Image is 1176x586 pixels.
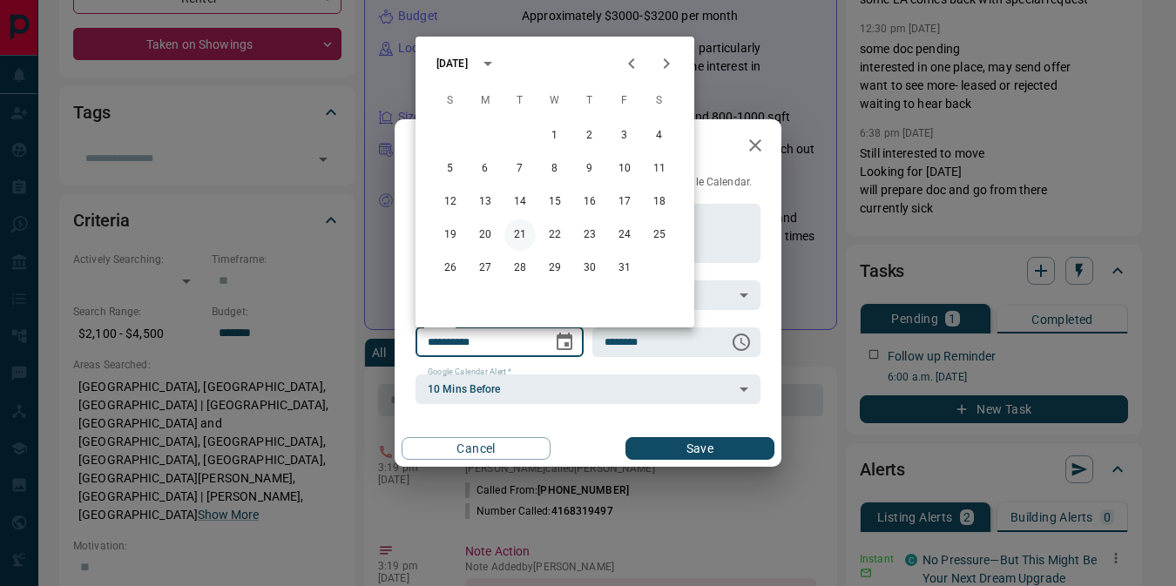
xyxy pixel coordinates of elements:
[539,253,571,284] button: 29
[539,219,571,251] button: 22
[644,186,675,218] button: 18
[609,219,640,251] button: 24
[574,120,605,152] button: 2
[504,219,536,251] button: 21
[547,325,582,360] button: Choose date, selected date is Sep 15, 2025
[724,325,759,360] button: Choose time, selected time is 6:00 AM
[625,437,774,460] button: Save
[504,84,536,118] span: Tuesday
[605,320,627,331] label: Time
[609,84,640,118] span: Friday
[649,46,684,81] button: Next month
[614,46,649,81] button: Previous month
[435,253,466,284] button: 26
[402,437,551,460] button: Cancel
[644,84,675,118] span: Saturday
[574,186,605,218] button: 16
[574,219,605,251] button: 23
[644,120,675,152] button: 4
[504,153,536,185] button: 7
[539,153,571,185] button: 8
[574,84,605,118] span: Thursday
[644,219,675,251] button: 25
[470,153,501,185] button: 6
[609,186,640,218] button: 17
[435,84,466,118] span: Sunday
[574,253,605,284] button: 30
[609,120,640,152] button: 3
[435,153,466,185] button: 5
[470,219,501,251] button: 20
[539,120,571,152] button: 1
[609,253,640,284] button: 31
[428,320,449,331] label: Date
[470,84,501,118] span: Monday
[435,186,466,218] button: 12
[609,153,640,185] button: 10
[428,367,511,378] label: Google Calendar Alert
[473,49,503,78] button: calendar view is open, switch to year view
[574,153,605,185] button: 9
[644,153,675,185] button: 11
[504,253,536,284] button: 28
[416,374,760,404] div: 10 Mins Before
[539,84,571,118] span: Wednesday
[395,119,508,175] h2: Edit Task
[435,219,466,251] button: 19
[436,56,468,71] div: [DATE]
[504,186,536,218] button: 14
[539,186,571,218] button: 15
[470,253,501,284] button: 27
[470,186,501,218] button: 13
